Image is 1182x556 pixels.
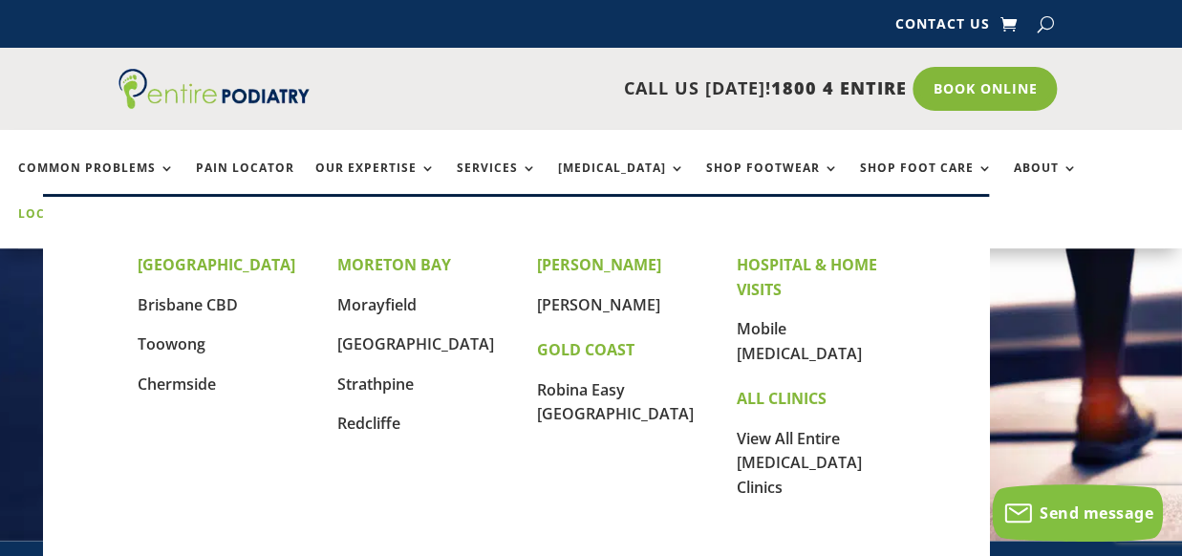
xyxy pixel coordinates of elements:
[118,94,310,113] a: Entire Podiatry
[138,333,205,354] a: Toowong
[736,428,861,498] a: View All Entire [MEDICAL_DATA] Clinics
[337,413,400,434] a: Redcliffe
[138,294,238,315] a: Brisbane CBD
[337,294,417,315] a: Morayfield
[18,161,175,203] a: Common Problems
[913,67,1057,111] a: Book Online
[138,254,295,275] strong: [GEOGRAPHIC_DATA]
[337,374,414,395] a: Strathpine
[706,161,839,203] a: Shop Footwear
[138,374,216,395] a: Chermside
[894,17,989,38] a: Contact Us
[330,76,907,101] p: CALL US [DATE]!
[736,254,876,300] strong: HOSPITAL & HOME VISITS
[736,388,826,409] strong: ALL CLINICS
[736,318,861,364] a: Mobile [MEDICAL_DATA]
[118,69,310,109] img: logo (1)
[537,339,634,360] strong: GOLD COAST
[860,161,993,203] a: Shop Foot Care
[1014,161,1078,203] a: About
[315,161,436,203] a: Our Expertise
[770,76,906,99] span: 1800 4 ENTIRE
[1040,503,1153,524] span: Send message
[537,294,660,315] a: [PERSON_NAME]
[537,254,661,275] strong: [PERSON_NAME]
[337,333,494,354] a: [GEOGRAPHIC_DATA]
[992,484,1163,542] button: Send message
[537,379,694,425] a: Robina Easy [GEOGRAPHIC_DATA]
[196,161,294,203] a: Pain Locator
[18,207,114,248] a: Locations
[457,161,537,203] a: Services
[337,254,451,275] strong: MORETON BAY
[558,161,685,203] a: [MEDICAL_DATA]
